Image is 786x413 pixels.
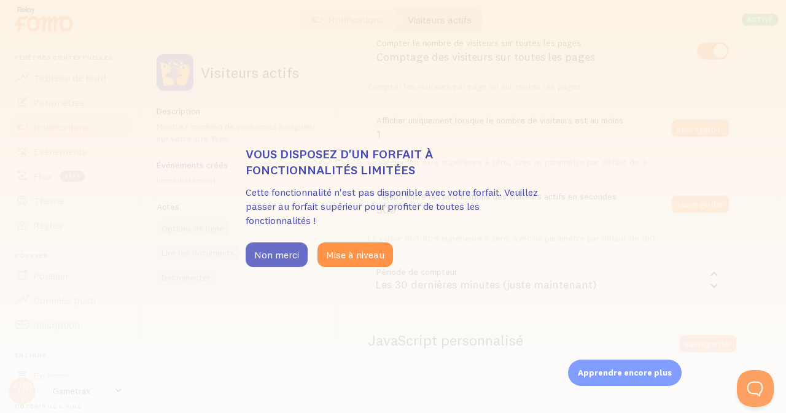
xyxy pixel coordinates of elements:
iframe: Aide Scout Beacon - Ouvrir [737,370,774,407]
button: Non merci [246,242,308,267]
div: Apprendre encore plus [568,360,682,386]
font: Cette fonctionnalité n'est pas disponible avec votre forfait. Veuillez passer au forfait supérieu... [246,186,538,226]
button: Mise à niveau [317,242,393,267]
font: Non merci [254,249,299,261]
font: Mise à niveau [326,249,384,261]
font: Vous disposez d'un forfait à fonctionnalités limitées [246,146,433,177]
font: Apprendre encore plus [578,368,672,377]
